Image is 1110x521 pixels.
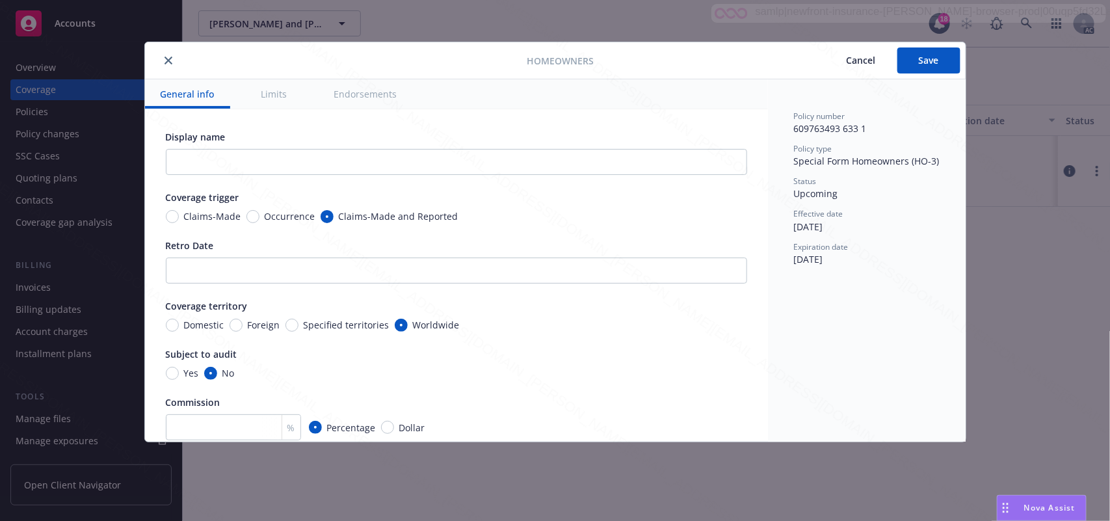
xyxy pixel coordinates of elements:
span: Policy number [794,111,845,122]
span: Expiration date [794,241,849,252]
span: Cancel [847,54,876,66]
span: Status [794,176,817,187]
button: Save [897,47,960,73]
input: Yes [166,367,179,380]
button: General info [145,79,230,109]
span: Dollar [399,421,425,434]
span: Effective date [794,208,843,219]
span: Display name [166,131,226,143]
span: Yes [184,366,199,380]
input: Occurrence [246,210,259,223]
span: Occurrence [265,209,315,223]
input: Domestic [166,319,179,332]
span: Foreign [248,318,280,332]
input: Specified territories [285,319,298,332]
div: Drag to move [998,496,1014,520]
span: Policy type [794,143,832,154]
input: Foreign [230,319,243,332]
span: Coverage trigger [166,191,239,204]
span: No [222,366,235,380]
span: Subject to audit [166,348,237,360]
span: 609763493 633 1 [794,122,867,135]
span: Retro Date [166,239,214,252]
span: Commission [166,396,220,408]
input: Percentage [309,421,322,434]
span: % [287,421,295,434]
span: Percentage [327,421,376,434]
button: close [161,53,176,68]
input: No [204,367,217,380]
span: [DATE] [794,253,823,265]
span: Nova Assist [1024,502,1076,513]
input: Worldwide [395,319,408,332]
span: [DATE] [794,220,823,233]
span: Upcoming [794,187,838,200]
input: Claims-Made [166,210,179,223]
span: Homeowners [527,54,594,68]
span: Claims-Made [184,209,241,223]
button: Nova Assist [997,495,1087,521]
span: Domestic [184,318,224,332]
span: Claims-Made and Reported [339,209,458,223]
span: Worldwide [413,318,460,332]
span: Specified territories [304,318,390,332]
span: Coverage territory [166,300,248,312]
input: Claims-Made and Reported [321,210,334,223]
button: Endorsements [319,79,413,109]
button: Limits [246,79,303,109]
input: Dollar [381,421,394,434]
button: Cancel [825,47,897,73]
span: Special Form Homeowners (HO-3) [794,155,940,167]
span: Save [919,54,939,66]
